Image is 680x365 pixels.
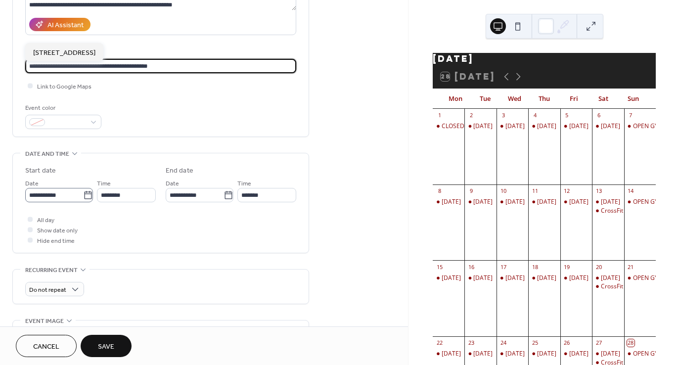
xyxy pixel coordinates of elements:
[433,198,464,206] div: Monday 8 Sept
[37,236,75,246] span: Hide end time
[595,263,602,271] div: 20
[467,339,475,347] div: 23
[627,263,635,271] div: 21
[595,187,602,195] div: 13
[237,179,251,189] span: Time
[618,89,648,109] div: Sun
[633,274,678,282] div: OPEN GYM 9AM
[624,122,656,131] div: OPEN GYM 9AM
[624,350,656,358] div: OPEN GYM 9 AM
[530,89,559,109] div: Thu
[467,187,475,195] div: 9
[98,342,114,352] span: Save
[505,350,525,358] div: [DATE]
[633,122,678,131] div: OPEN GYM 9AM
[624,198,656,206] div: OPEN GYM 9 AM
[560,198,592,206] div: Friday 12 Sept
[25,47,294,57] div: Location
[528,122,560,131] div: Thursday 4 Sept
[563,263,571,271] div: 19
[569,350,589,358] div: [DATE]
[563,339,571,347] div: 26
[601,122,620,131] div: [DATE]
[25,179,39,189] span: Date
[633,198,680,206] div: OPEN GYM 9 AM
[569,274,589,282] div: [DATE]
[25,149,69,159] span: Date and time
[499,339,507,347] div: 24
[592,198,624,206] div: Saturday 13 Sept
[436,112,443,119] div: 1
[627,339,635,347] div: 28
[531,112,539,119] div: 4
[25,316,64,326] span: Event image
[601,350,620,358] div: [DATE]
[37,215,54,226] span: All day
[497,122,528,131] div: Wednesday 3 Sept
[569,122,589,131] div: [DATE]
[25,166,56,176] div: Start date
[505,274,525,282] div: [DATE]
[528,350,560,358] div: Thursday 25 Sept
[592,122,624,131] div: Saturday 6 Sept
[33,47,95,58] span: [STREET_ADDRESS]
[601,207,653,215] div: CrossFit Kids 10:30
[595,339,602,347] div: 27
[592,282,624,291] div: CrossFit Kids 10:30
[467,112,475,119] div: 2
[537,122,556,131] div: [DATE]
[569,198,589,206] div: [DATE]
[441,89,470,109] div: Mon
[497,274,528,282] div: Wednesday 17 Sept
[16,335,77,357] button: Cancel
[500,89,530,109] div: Wed
[601,282,653,291] div: CrossFit Kids 10:30
[592,350,624,358] div: Saturday 27 Sept
[166,179,179,189] span: Date
[601,274,620,282] div: [DATE]
[537,274,556,282] div: [DATE]
[560,122,592,131] div: Friday 5 Sept
[497,198,528,206] div: Wednesday 10 Sept
[464,198,496,206] div: Tuesday 9 Sept
[473,350,493,358] div: [DATE]
[595,112,602,119] div: 6
[505,122,525,131] div: [DATE]
[433,274,464,282] div: Monday 15 Sept
[436,187,443,195] div: 8
[497,350,528,358] div: Wednesday 24 Sept
[531,339,539,347] div: 25
[560,350,592,358] div: Friday 26 Sept
[563,112,571,119] div: 5
[436,263,443,271] div: 15
[442,122,464,131] div: CLOSED
[592,207,624,215] div: CrossFit Kids 10:30
[33,342,59,352] span: Cancel
[464,350,496,358] div: Tuesday 23 Sept
[592,274,624,282] div: Saturday 20 Sept
[97,179,111,189] span: Time
[47,20,84,31] div: AI Assistant
[627,112,635,119] div: 7
[624,274,656,282] div: OPEN GYM 9AM
[560,274,592,282] div: Friday 19 Sept
[633,350,680,358] div: OPEN GYM 9 AM
[37,82,91,92] span: Link to Google Maps
[589,89,618,109] div: Sat
[29,18,91,31] button: AI Assistant
[473,198,493,206] div: [DATE]
[37,226,78,236] span: Show date only
[470,89,500,109] div: Tue
[601,198,620,206] div: [DATE]
[499,112,507,119] div: 3
[442,198,461,206] div: [DATE]
[531,187,539,195] div: 11
[433,350,464,358] div: Monday 22 Sept
[499,263,507,271] div: 17
[559,89,589,109] div: Fri
[563,187,571,195] div: 12
[499,187,507,195] div: 10
[436,339,443,347] div: 22
[528,198,560,206] div: Thursday 11 Sept
[467,263,475,271] div: 16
